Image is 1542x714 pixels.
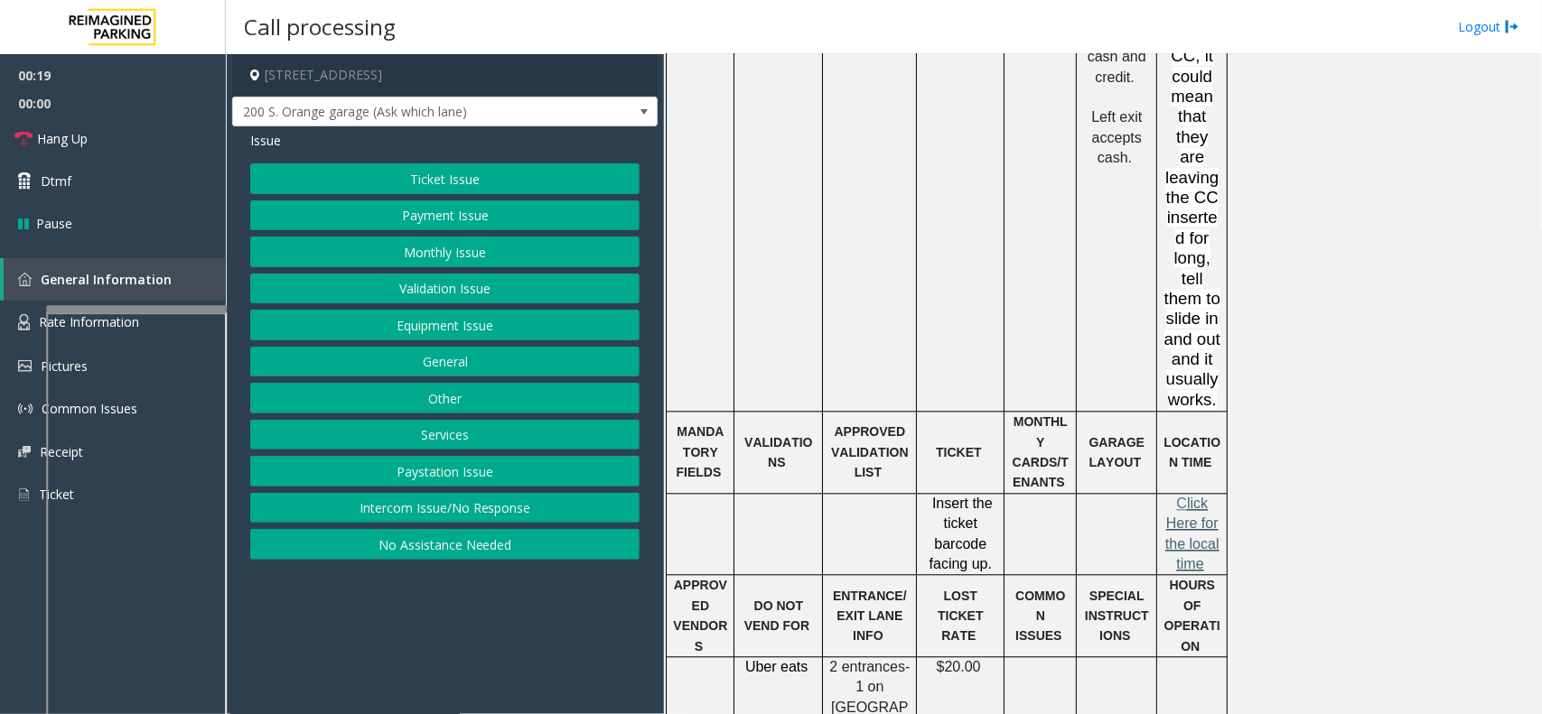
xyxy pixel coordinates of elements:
[676,424,724,479] span: MANDATORY FIELDS
[18,487,30,503] img: 'icon'
[250,347,640,377] button: General
[1165,496,1220,571] span: lick Here for the local time
[18,273,32,286] img: 'icon'
[1176,496,1187,511] a: C
[1176,496,1187,511] span: C
[937,659,981,674] span: $20.00
[1164,435,1220,469] span: LOCATION TIME
[18,314,30,330] img: 'icon'
[1164,578,1220,653] span: HOURS OF OPERATION
[1505,17,1519,36] img: logout
[233,97,572,126] span: 200 S. Orange garage (Ask which lane)
[18,360,32,372] img: 'icon'
[39,313,139,330] span: Rate Information
[833,589,907,644] span: ENTRANCE/EXIT LANE INFO
[831,424,909,479] span: APPROVED VALIDATION LIST
[1091,109,1142,165] span: Left exit accepts cash.
[40,443,83,460] span: Receipt
[41,271,172,288] span: General Information
[250,236,640,267] button: Monthly Issue
[42,400,137,417] span: Common Issues
[250,529,640,560] button: No Assistance Needed
[250,493,640,524] button: Intercom Issue/No Response
[41,172,71,190] span: Dtmf
[36,214,72,233] span: Pause
[250,200,640,231] button: Payment Issue
[1013,414,1069,489] span: MONTHLY CARDS/TENANTS
[673,578,727,653] span: APPROVED VENDORS
[18,402,33,416] img: 'icon'
[235,5,405,49] h3: Call processing
[4,258,226,301] a: General Information
[744,598,809,633] span: DO NOT VEND FOR
[1085,589,1149,644] span: SPECIAL INSTRUCTIONS
[930,496,993,571] span: Insert the ticket barcode facing up.
[18,446,31,458] img: 'icon'
[250,131,281,150] span: Issue
[250,274,640,304] button: Validation Issue
[1015,589,1065,644] span: COMMON ISSUES
[936,445,982,459] span: TICKET
[250,456,640,487] button: Paystation Issue
[1089,435,1145,469] span: GARAGE LAYOUT
[37,129,88,148] span: Hang Up
[39,486,74,503] span: Ticket
[250,163,640,194] button: Ticket Issue
[1458,17,1519,36] a: Logout
[744,435,812,469] span: VALIDATIONS
[745,659,808,674] span: Uber eats
[250,383,640,413] button: Other
[232,54,658,97] h4: [STREET_ADDRESS]
[1165,496,1220,571] a: lick Here for the local time
[938,589,984,644] span: LOST TICKET RATE
[250,310,640,340] button: Equipment Issue
[41,357,88,375] span: Pictures
[250,420,640,450] button: Services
